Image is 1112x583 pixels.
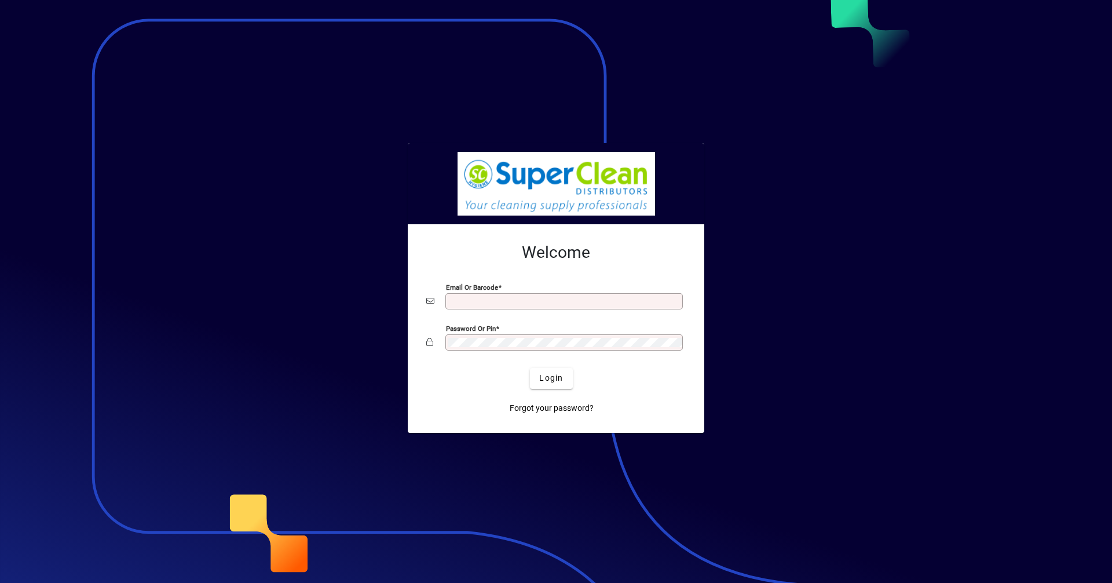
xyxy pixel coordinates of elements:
h2: Welcome [426,243,686,263]
button: Login [530,368,572,389]
mat-label: Email or Barcode [446,283,498,291]
span: Login [539,372,563,384]
span: Forgot your password? [510,402,594,414]
mat-label: Password or Pin [446,324,496,332]
a: Forgot your password? [505,398,598,419]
